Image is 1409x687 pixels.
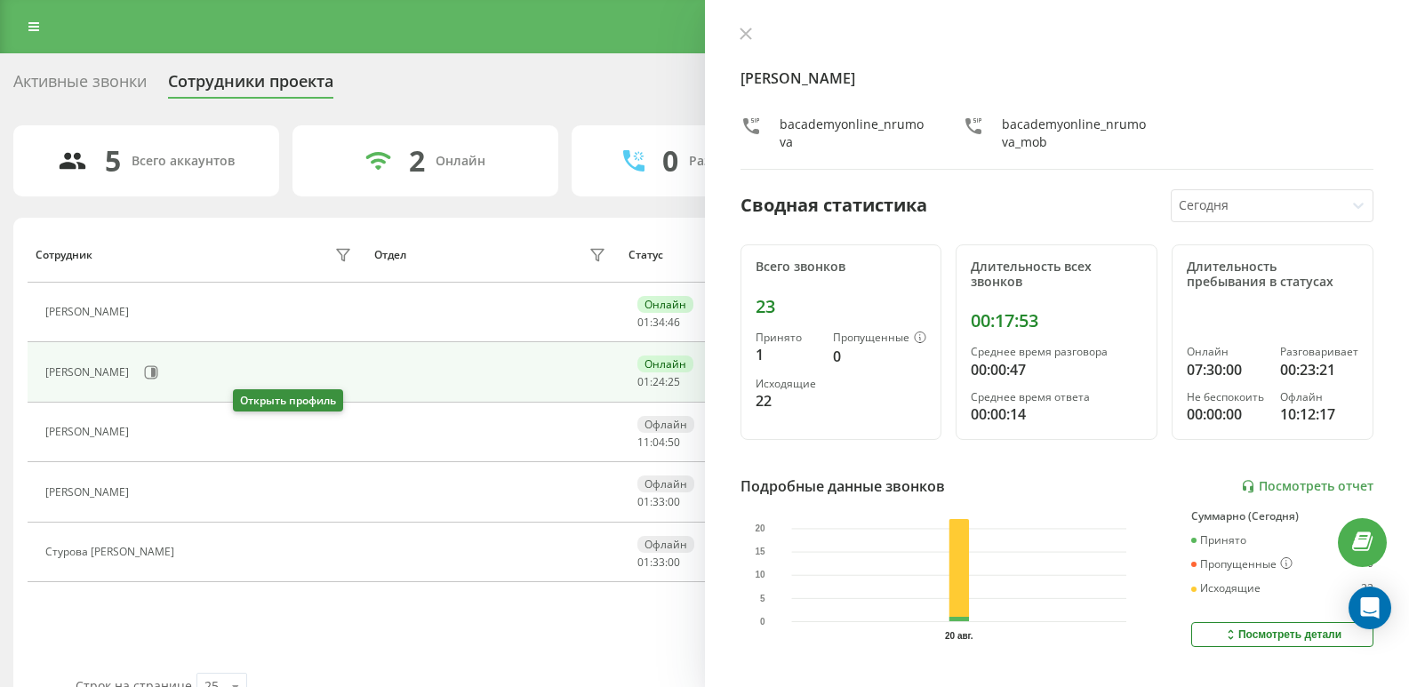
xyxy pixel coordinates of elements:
[1349,587,1391,629] div: Open Intercom Messenger
[637,475,694,492] div: Офлайн
[1280,403,1358,425] div: 10:12:17
[1187,346,1265,358] div: Онлайн
[1191,582,1261,595] div: Исходящие
[637,555,650,570] span: 01
[45,546,179,558] div: Cтурова [PERSON_NAME]
[971,391,1142,403] div: Среднее время ответа
[756,296,927,317] div: 23
[637,296,693,313] div: Онлайн
[668,435,680,450] span: 50
[233,389,343,411] div: Открыть профиль
[652,555,665,570] span: 33
[652,374,665,389] span: 24
[652,315,665,330] span: 34
[668,555,680,570] span: 00
[1361,582,1373,595] div: 22
[652,494,665,509] span: 33
[759,617,765,627] text: 0
[756,344,820,365] div: 1
[652,435,665,450] span: 04
[1187,260,1358,290] div: Длительность пребывания в статусах
[45,306,133,318] div: [PERSON_NAME]
[132,154,235,169] div: Всего аккаунтов
[756,378,820,390] div: Исходящие
[971,359,1142,380] div: 00:00:47
[637,355,693,372] div: Онлайн
[945,631,973,641] text: 20 авг.
[1191,557,1293,571] div: Пропущенные
[1280,391,1358,403] div: Офлайн
[36,249,92,261] div: Сотрудник
[436,154,485,169] div: Онлайн
[755,523,765,533] text: 20
[637,315,650,330] span: 01
[755,547,765,556] text: 15
[971,310,1142,332] div: 00:17:53
[374,249,406,261] div: Отдел
[409,144,425,178] div: 2
[741,475,945,497] div: Подробные данные звонков
[756,260,927,275] div: Всего звонков
[628,249,663,261] div: Статус
[105,144,121,178] div: 5
[833,332,926,346] div: Пропущенные
[45,366,133,379] div: [PERSON_NAME]
[45,426,133,438] div: [PERSON_NAME]
[1191,534,1246,547] div: Принято
[637,494,650,509] span: 01
[637,435,650,450] span: 11
[971,346,1142,358] div: Среднее время разговора
[637,536,694,553] div: Офлайн
[668,374,680,389] span: 25
[637,376,680,388] div: : :
[1280,346,1358,358] div: Разговаривает
[759,594,765,603] text: 5
[1002,116,1150,151] div: bacademyonline_nrumova_mob
[637,416,694,433] div: Офлайн
[741,68,1374,89] h4: [PERSON_NAME]
[13,72,147,100] div: Активные звонки
[1241,479,1373,494] a: Посмотреть отчет
[833,346,926,367] div: 0
[637,496,680,508] div: : :
[1280,359,1358,380] div: 00:23:21
[637,556,680,569] div: : :
[1187,403,1265,425] div: 00:00:00
[1187,359,1265,380] div: 07:30:00
[971,403,1142,425] div: 00:00:14
[1191,510,1373,523] div: Суммарно (Сегодня)
[741,192,927,219] div: Сводная статистика
[1187,391,1265,403] div: Не беспокоить
[662,144,678,178] div: 0
[1223,627,1341,642] div: Посмотреть детали
[637,436,680,449] div: : :
[755,571,765,580] text: 10
[668,494,680,509] span: 00
[45,486,133,499] div: [PERSON_NAME]
[689,154,786,169] div: Разговаривают
[756,390,820,411] div: 22
[668,315,680,330] span: 46
[637,374,650,389] span: 01
[780,116,928,151] div: bacademyonline_nrumova
[971,260,1142,290] div: Длительность всех звонков
[756,332,820,344] div: Принято
[1191,622,1373,647] button: Посмотреть детали
[637,316,680,329] div: : :
[168,72,333,100] div: Сотрудники проекта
